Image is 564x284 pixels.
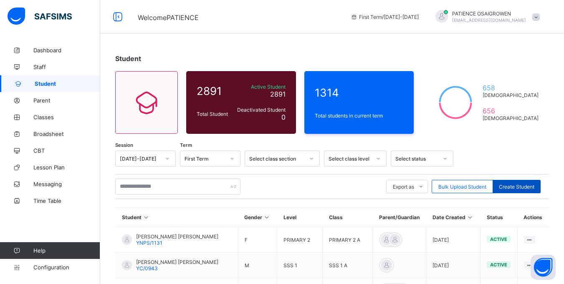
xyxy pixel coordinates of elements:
span: Staff [33,64,100,70]
span: 2891 [270,90,286,98]
span: Deactivated Student [235,107,286,113]
td: [DATE] [426,253,481,278]
td: [DATE] [426,227,481,253]
span: Help [33,247,100,254]
td: M [238,253,277,278]
button: Open asap [531,255,556,280]
span: Lesson Plan [33,164,100,171]
span: [DEMOGRAPHIC_DATA] [483,115,539,121]
span: 1314 [315,86,404,99]
span: [DEMOGRAPHIC_DATA] [483,92,539,98]
span: Student [35,80,100,87]
th: Gender [238,208,277,227]
th: Parent/Guardian [373,208,426,227]
th: Student [116,208,238,227]
span: Active Student [235,84,286,90]
span: Student [115,54,141,63]
td: SSS 1 A [323,253,373,278]
th: Actions [517,208,549,227]
span: Create Student [499,184,534,190]
div: Select class level [329,156,371,162]
span: Messaging [33,181,100,187]
span: Classes [33,114,100,120]
span: [PERSON_NAME] [PERSON_NAME] [136,233,218,240]
i: Sort in Ascending Order [143,214,150,220]
th: Class [323,208,373,227]
span: active [490,236,507,242]
span: 0 [281,113,286,121]
span: Export as [393,184,414,190]
div: Select status [395,156,438,162]
span: Time Table [33,197,100,204]
td: PRIMARY 2 A [323,227,373,253]
div: [DATE]-[DATE] [120,156,160,162]
span: active [490,262,507,268]
div: PATIENCEOSAIGROWEN [427,10,544,24]
span: 2891 [197,84,231,97]
span: Bulk Upload Student [438,184,486,190]
td: PRIMARY 2 [277,227,323,253]
div: First Term [185,156,225,162]
td: SSS 1 [277,253,323,278]
span: Configuration [33,264,100,271]
span: YNPS/1131 [136,240,162,246]
th: Level [277,208,323,227]
span: Dashboard [33,47,100,54]
span: Parent [33,97,100,104]
div: Select class section [249,156,304,162]
span: Broadsheet [33,130,100,137]
i: Sort in Ascending Order [467,214,474,220]
span: YC/0943 [136,265,158,271]
th: Date Created [426,208,481,227]
span: [EMAIL_ADDRESS][DOMAIN_NAME] [452,18,526,23]
span: 656 [483,107,539,115]
span: 658 [483,84,539,92]
td: F [238,227,277,253]
span: Welcome PATIENCE [138,13,199,22]
span: Term [180,142,192,148]
span: Session [115,142,133,148]
div: Total Student [195,109,233,119]
th: Status [481,208,518,227]
span: Total students in current term [315,113,404,119]
span: session/term information [351,14,419,20]
i: Sort in Ascending Order [263,214,271,220]
span: [PERSON_NAME] [PERSON_NAME] [136,259,218,265]
img: safsims [8,8,72,25]
span: PATIENCE OSAIGROWEN [452,10,526,17]
span: CBT [33,147,100,154]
